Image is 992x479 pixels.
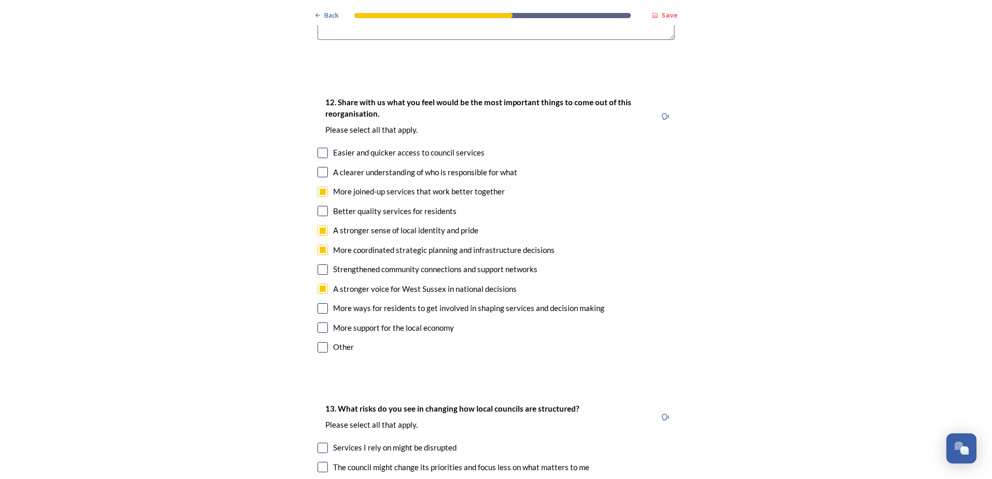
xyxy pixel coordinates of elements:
[333,244,555,256] div: More coordinated strategic planning and infrastructure decisions
[333,322,454,334] div: More support for the local economy
[333,263,538,275] div: Strengthened community connections and support networks
[333,205,457,217] div: Better quality services for residents
[333,166,517,178] div: A clearer understanding of who is responsible for what
[333,224,478,236] div: A stronger sense of local identity and pride
[325,419,579,430] p: Please select all that apply.
[333,283,517,295] div: A stronger voice for West Sussex in national decisions
[333,461,589,473] div: The council might change its priorities and focus less on what matters to me
[333,186,505,198] div: More joined-up services that work better together
[333,147,485,159] div: Easier and quicker access to council services
[325,97,633,118] strong: 12. Share with us what you feel would be the most important things to come out of this reorganisa...
[333,442,457,454] div: Services I rely on might be disrupted
[333,302,604,314] div: More ways for residents to get involved in shaping services and decision making
[333,341,354,353] div: Other
[946,433,976,463] button: Open Chat
[325,124,648,135] p: Please select all that apply.
[324,10,339,20] span: Back
[662,10,678,20] strong: Save
[325,404,579,413] strong: 13. What risks do you see in changing how local councils are structured?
